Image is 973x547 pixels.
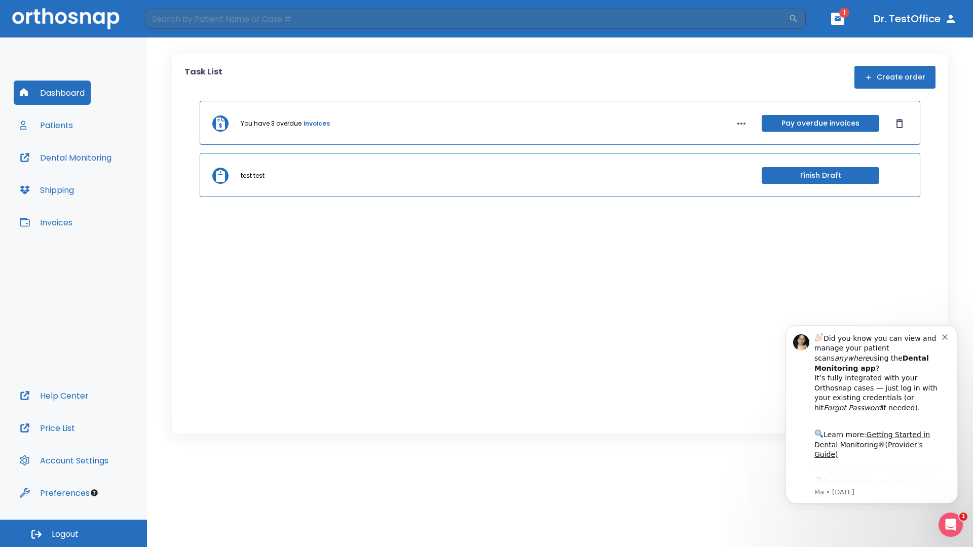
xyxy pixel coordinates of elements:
[891,115,908,132] button: Dismiss
[14,178,80,202] button: Shipping
[304,119,330,128] a: invoices
[14,210,79,235] button: Invoices
[172,22,180,30] button: Dismiss notification
[854,66,935,89] button: Create order
[770,310,973,520] iframe: Intercom notifications message
[14,113,79,137] button: Patients
[241,119,302,128] p: You have 3 overdue
[12,8,120,29] img: Orthosnap
[959,513,967,521] span: 1
[762,115,879,132] button: Pay overdue invoices
[14,383,95,408] button: Help Center
[44,165,172,217] div: Download the app: | ​ Let us know if you need help getting started!
[241,171,265,180] p: test test
[90,488,99,497] div: Tooltip anchor
[52,529,79,540] span: Logout
[14,416,81,440] button: Price List
[14,448,115,473] button: Account Settings
[762,167,879,184] button: Finish Draft
[184,66,222,89] p: Task List
[839,8,849,18] span: 1
[14,81,91,105] button: Dashboard
[939,513,963,537] iframe: Intercom live chat
[145,9,789,29] input: Search by Patient Name or Case #
[14,481,96,505] button: Preferences
[14,145,118,170] button: Dental Monitoring
[44,178,172,187] p: Message from Ma, sent 2w ago
[44,168,134,186] a: App Store
[870,10,961,28] button: Dr. TestOffice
